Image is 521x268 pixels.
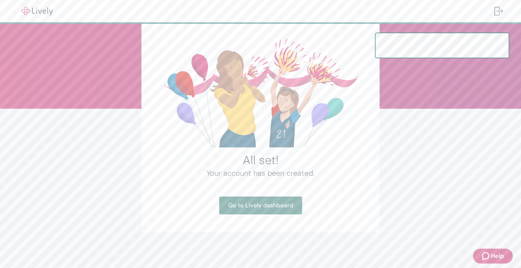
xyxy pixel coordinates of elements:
[219,197,302,214] a: Go to Lively dashboard
[16,7,58,16] img: Lively
[159,153,362,167] h2: All set!
[488,2,509,20] button: Log out
[159,167,362,179] h4: Your account has been created.
[482,252,491,261] svg: Zendesk support icon
[473,249,513,264] button: Zendesk support iconHelp
[491,252,504,261] span: Help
